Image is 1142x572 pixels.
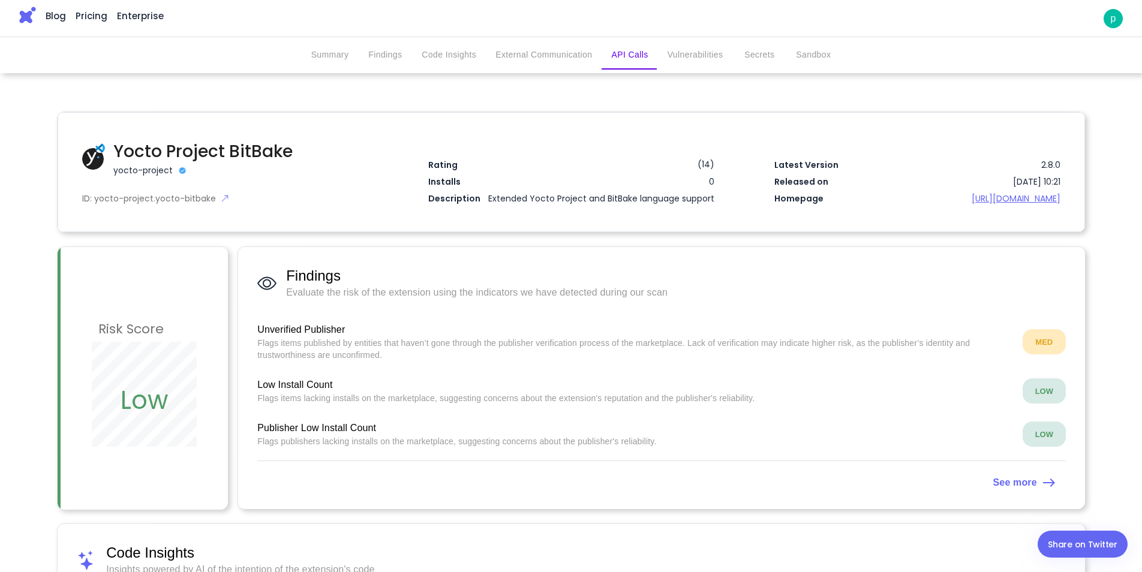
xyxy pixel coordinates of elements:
[257,421,1013,435] span: Publisher Low Install Count
[484,192,714,205] div: Extended Yocto Project and BitBake language support
[121,381,168,419] h2: Low
[572,176,715,188] div: 0
[1038,531,1128,558] a: Share on Twitter
[1013,176,1060,188] div: [DATE] 10:21
[774,159,918,171] div: Latest Version
[106,543,1066,562] span: Code Insights
[113,164,173,177] div: yocto-project
[993,477,1037,487] strong: See more
[602,41,657,70] button: API Calls
[658,41,733,70] button: Vulnerabilities
[428,176,572,188] div: Installs
[1104,9,1123,28] a: p
[774,176,1013,188] div: Released on
[1048,537,1117,552] div: Share on Twitter
[113,139,342,164] h1: Yocto Project BitBake
[1035,338,1053,347] strong: MED
[257,337,1013,361] p: Flags items published by entities that haven’t gone through the publisher verification process of...
[412,41,486,70] button: Code Insights
[257,471,1066,490] a: See more
[257,392,1013,404] p: Flags items lacking installs on the marketplace, suggesting concerns about the extension's reputa...
[774,192,918,205] div: Homepage
[1110,11,1116,26] p: p
[732,41,786,70] button: Secrets
[98,317,164,342] h3: Risk Score
[918,159,1061,171] div: 2.8.0
[1035,430,1053,439] strong: LOW
[82,192,368,205] div: ID: yocto-project.yocto-bitbake
[428,192,484,205] div: Description
[257,435,1013,447] p: Flags publishers lacking installs on the marketplace, suggesting concerns about the publisher's r...
[302,41,359,70] button: Summary
[694,159,714,170] div: ( 14 )
[257,378,1013,392] span: Low Install Count
[428,159,692,171] div: Rating
[358,41,412,70] button: Findings
[1035,387,1053,396] strong: LOW
[257,273,277,293] img: Findings
[286,285,1066,300] span: Evaluate the risk of the extension using the indicators we have detected during our scan
[918,192,1061,205] a: [URL][DOMAIN_NAME]
[786,41,840,70] button: Sandbox
[286,266,1066,285] span: Findings
[486,41,602,70] button: External Communication
[302,41,841,70] div: secondary tabs example
[257,323,1013,337] span: Unverified Publisher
